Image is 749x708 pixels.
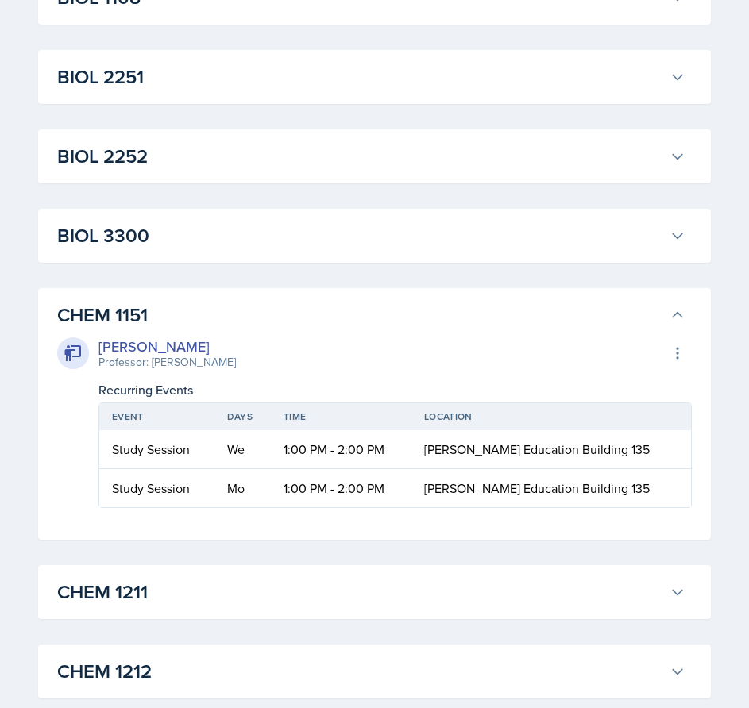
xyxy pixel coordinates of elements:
th: Time [271,403,411,430]
h3: BIOL 2251 [57,63,663,91]
div: Recurring Events [98,380,692,399]
td: Mo [214,469,271,507]
div: Study Session [112,479,202,498]
button: BIOL 2251 [54,60,689,94]
td: 1:00 PM - 2:00 PM [271,430,411,469]
button: BIOL 2252 [54,139,689,174]
td: We [214,430,271,469]
th: Event [99,403,214,430]
button: CHEM 1151 [54,298,689,333]
th: Location [411,403,691,430]
div: Professor: [PERSON_NAME] [98,354,236,371]
button: CHEM 1212 [54,654,689,689]
span: [PERSON_NAME] Education Building 135 [424,479,650,497]
h3: CHEM 1151 [57,301,663,329]
div: [PERSON_NAME] [98,336,236,357]
div: Study Session [112,440,202,459]
h3: CHEM 1211 [57,578,663,606]
button: BIOL 3300 [54,218,689,253]
span: [PERSON_NAME] Education Building 135 [424,441,650,458]
th: Days [214,403,271,430]
td: 1:00 PM - 2:00 PM [271,469,411,507]
button: CHEM 1211 [54,575,689,610]
h3: BIOL 2252 [57,142,663,171]
h3: BIOL 3300 [57,221,663,250]
h3: CHEM 1212 [57,657,663,686]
